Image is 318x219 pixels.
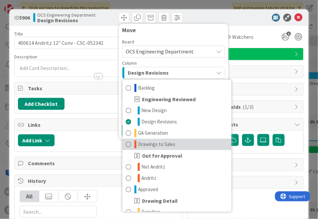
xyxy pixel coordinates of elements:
[20,206,97,218] input: Search...
[122,67,225,79] button: Design Revisions
[138,84,155,92] span: Backlog
[141,163,165,171] span: Not Andritz
[122,82,232,94] a: Backlog
[14,37,182,49] input: type card name here...
[126,48,194,55] span: OCS Engineering Department
[138,140,175,148] span: Drawings to Sales
[122,161,232,173] a: Not Andritz
[206,161,291,169] span: Mirrors
[243,104,254,110] span: ( 1/3 )
[232,33,254,41] span: Watchers
[206,179,291,186] span: Metrics
[141,174,156,182] span: Andritz
[19,14,30,21] b: 5906
[122,79,232,212] div: Design Revisions
[122,139,232,150] a: Drawings to Sales
[18,134,55,146] button: Add Link
[141,118,177,126] span: Design Revisions
[14,14,30,22] span: ID
[206,103,291,111] span: Custom Fields
[20,191,39,202] div: All
[14,54,37,60] span: Description
[28,177,170,185] span: History
[28,121,170,129] span: Links
[128,68,169,77] span: Design Revisions
[122,173,232,184] a: Andritz
[142,197,178,205] span: Drawing Detail
[122,105,232,116] a: New Design
[14,31,23,37] label: Title
[122,27,225,34] div: Move
[18,98,65,110] button: Add Checklist
[138,185,158,193] span: Approved
[141,208,160,216] span: Detailing
[28,159,170,167] span: Comments
[37,12,95,18] span: OCS Engineering Department
[141,107,167,114] span: New Design
[122,116,232,127] a: Design Revisions
[122,206,232,218] a: Detailing
[28,84,170,92] span: Tasks
[37,18,95,23] b: Design Revisions
[14,1,30,9] span: Support
[206,120,291,128] span: Attachments
[122,184,232,195] a: Approved
[206,50,291,58] span: Screw
[122,39,134,44] span: Board
[142,152,182,160] span: Out for Approval
[206,68,291,76] span: Dates
[138,129,168,137] span: GA Generation
[206,85,291,93] span: Block
[122,61,137,65] span: Column
[122,127,232,139] a: GA Generation
[287,32,291,36] span: 1
[142,95,196,103] span: Engineering Reviewed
